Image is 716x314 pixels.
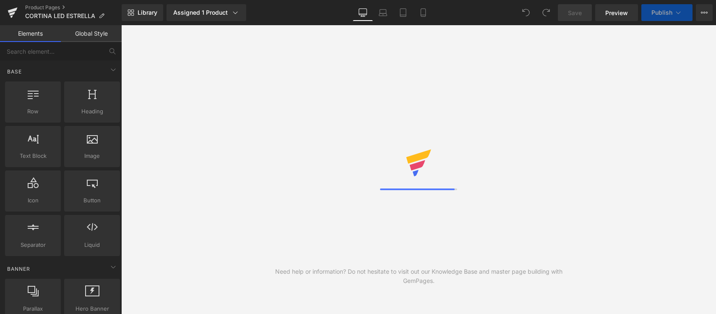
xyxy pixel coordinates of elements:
span: Parallax [8,304,58,313]
span: Save [568,8,582,17]
span: Button [67,196,117,205]
span: Text Block [8,152,58,160]
button: More [696,4,713,21]
button: Publish [641,4,693,21]
span: Row [8,107,58,116]
div: Need help or information? Do not hesitate to visit out our Knowledge Base and master page buildin... [270,267,568,285]
a: Product Pages [25,4,122,11]
a: Global Style [61,25,122,42]
a: New Library [122,4,163,21]
span: Icon [8,196,58,205]
span: CORTINA LED ESTRELLA [25,13,95,19]
button: Undo [518,4,534,21]
span: Preview [605,8,628,17]
a: Laptop [373,4,393,21]
div: Assigned 1 Product [173,8,240,17]
button: Redo [538,4,555,21]
a: Preview [595,4,638,21]
span: Publish [651,9,672,16]
span: Liquid [67,241,117,249]
a: Mobile [413,4,433,21]
span: Library [138,9,157,16]
span: Banner [6,265,31,273]
span: Heading [67,107,117,116]
span: Separator [8,241,58,249]
a: Tablet [393,4,413,21]
span: Image [67,152,117,160]
a: Desktop [353,4,373,21]
span: Hero Banner [67,304,117,313]
span: Base [6,68,23,76]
